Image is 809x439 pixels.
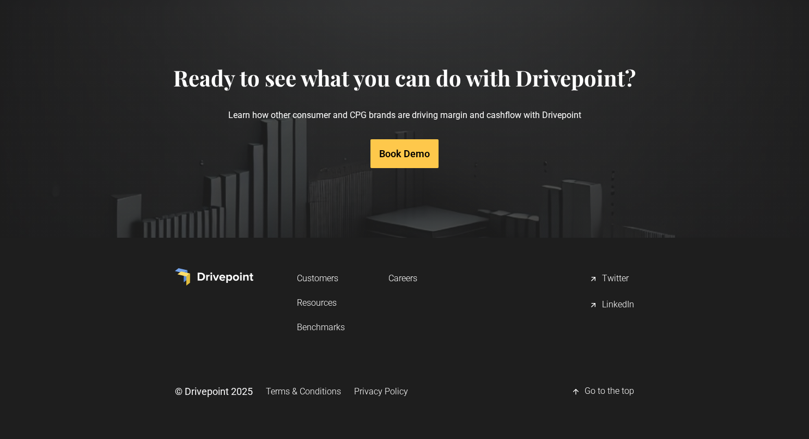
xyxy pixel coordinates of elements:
a: Customers [297,268,345,288]
div: © Drivepoint 2025 [175,385,253,398]
div: Go to the top [585,385,634,398]
a: Book Demo [370,139,439,168]
div: Twitter [602,273,629,286]
a: Privacy Policy [354,381,408,401]
a: Resources [297,293,345,313]
a: Careers [388,268,417,288]
a: Benchmarks [297,317,345,337]
p: Learn how other consumer and CPG brands are driving margin and cashflow with Drivepoint [173,91,636,139]
div: LinkedIn [602,299,634,312]
a: Terms & Conditions [266,381,341,401]
a: Twitter [589,268,634,290]
a: LinkedIn [589,294,634,316]
a: Go to the top [571,381,634,403]
h4: Ready to see what you can do with Drivepoint? [173,65,636,91]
